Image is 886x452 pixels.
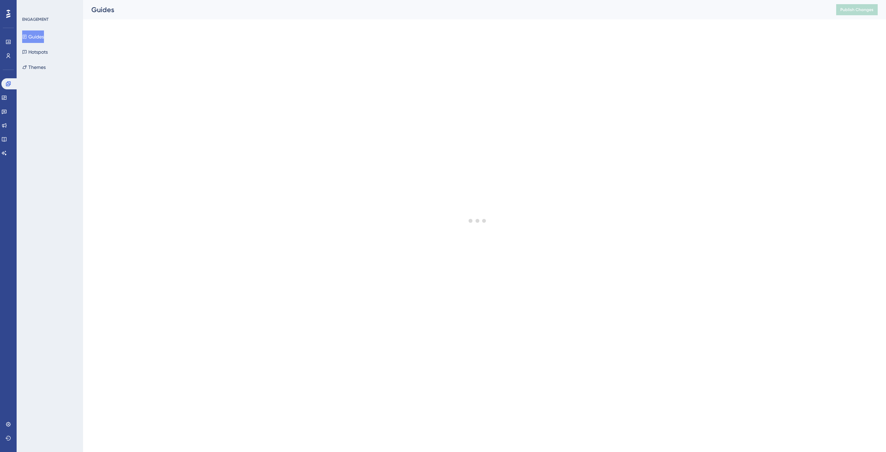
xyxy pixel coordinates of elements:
div: ENGAGEMENT [22,17,48,22]
span: Publish Changes [840,7,874,12]
div: Guides [91,5,819,15]
button: Themes [22,61,46,73]
button: Guides [22,30,44,43]
button: Publish Changes [836,4,878,15]
button: Hotspots [22,46,48,58]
